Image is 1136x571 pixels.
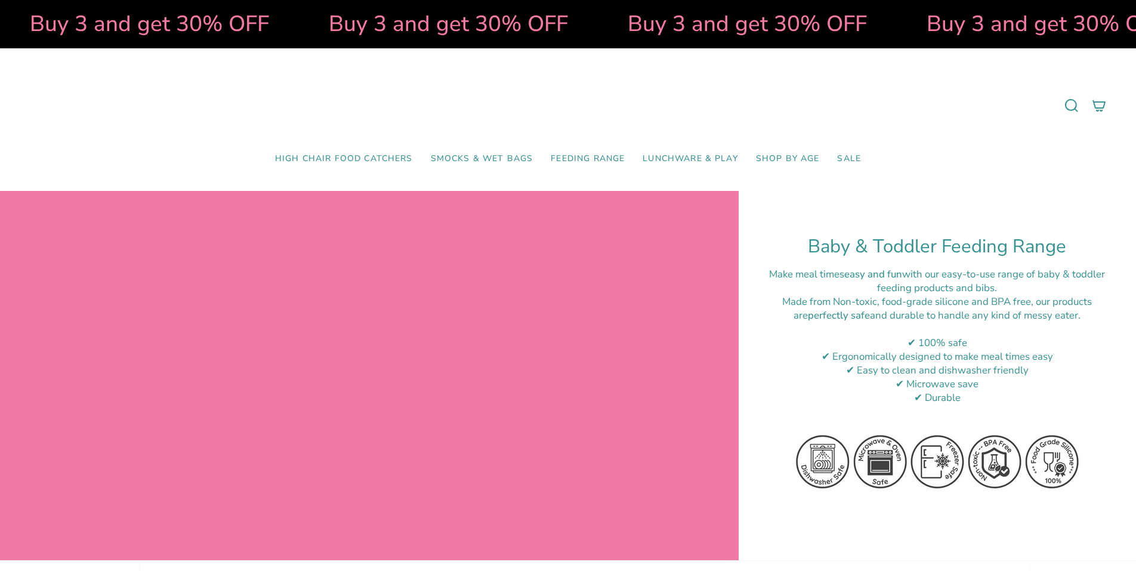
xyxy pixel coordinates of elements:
span: ade from Non-toxic, food-grade silicone and BPA free, our products are and durable to handle any ... [791,295,1092,322]
a: Feeding Range [542,145,634,173]
span: SALE [837,154,861,164]
div: ✔ Ergonomically designed to make meal times easy [768,350,1106,363]
a: High Chair Food Catchers [266,145,422,173]
span: Smocks & Wet Bags [431,154,533,164]
a: Lunchware & Play [634,145,746,173]
span: Lunchware & Play [643,154,737,164]
strong: Buy 3 and get 30% OFF [868,9,1107,39]
div: Make meal times with our easy-to-use range of baby & toddler feeding products and bibs. [768,267,1106,295]
strong: Buy 3 and get 30% OFF [569,9,808,39]
a: SALE [828,145,870,173]
div: M [768,295,1106,322]
span: Shop by Age [756,154,820,164]
h1: Baby & Toddler Feeding Range [768,236,1106,258]
span: High Chair Food Catchers [275,154,413,164]
span: Feeding Range [551,154,625,164]
a: Shop by Age [747,145,829,173]
div: ✔ Easy to clean and dishwasher friendly [768,363,1106,377]
div: ✔ 100% safe [768,336,1106,350]
strong: Buy 3 and get 30% OFF [270,9,510,39]
strong: perfectly safe [808,308,870,322]
a: Mumma’s Little Helpers [465,66,671,145]
div: ✔ Durable [768,391,1106,405]
span: ✔ Microwave save [896,377,978,391]
strong: easy and fun [844,267,902,281]
a: Smocks & Wet Bags [422,145,542,173]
